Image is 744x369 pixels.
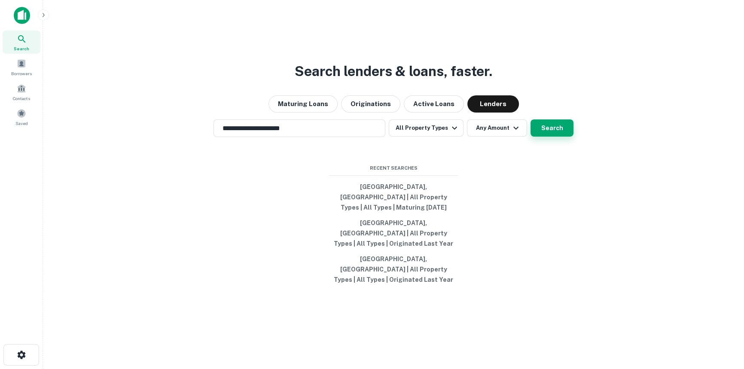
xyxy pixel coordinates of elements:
iframe: Chat Widget [701,300,744,342]
button: Maturing Loans [268,95,338,113]
button: Any Amount [467,119,527,137]
button: [GEOGRAPHIC_DATA], [GEOGRAPHIC_DATA] | All Property Types | All Types | Maturing [DATE] [329,179,458,215]
span: Search [14,45,29,52]
span: Borrowers [11,70,32,77]
span: Recent Searches [329,165,458,172]
span: Contacts [13,95,30,102]
button: [GEOGRAPHIC_DATA], [GEOGRAPHIC_DATA] | All Property Types | All Types | Originated Last Year [329,251,458,287]
h3: Search lenders & loans, faster. [295,61,492,82]
a: Borrowers [3,55,40,79]
button: Search [531,119,573,137]
button: [GEOGRAPHIC_DATA], [GEOGRAPHIC_DATA] | All Property Types | All Types | Originated Last Year [329,215,458,251]
a: Saved [3,105,40,128]
button: All Property Types [389,119,463,137]
a: Search [3,30,40,54]
img: capitalize-icon.png [14,7,30,24]
a: Contacts [3,80,40,104]
button: Active Loans [404,95,464,113]
span: Saved [15,120,28,127]
button: Lenders [467,95,519,113]
button: Originations [341,95,400,113]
